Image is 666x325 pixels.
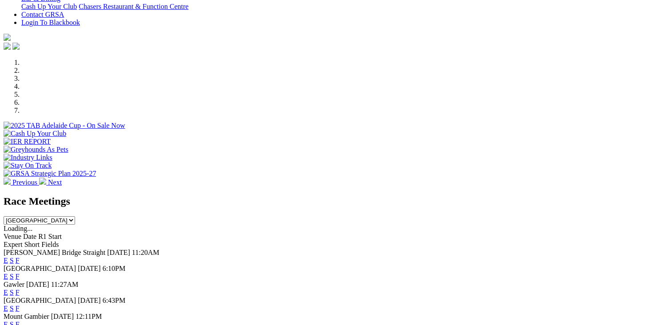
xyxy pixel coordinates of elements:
a: E [4,305,8,312]
span: Loading... [4,225,32,232]
span: [DATE] [107,249,130,256]
span: [GEOGRAPHIC_DATA] [4,265,76,272]
img: IER REPORT [4,138,51,146]
span: 11:20AM [132,249,160,256]
img: twitter.svg [12,43,20,50]
a: Cash Up Your Club [21,3,77,10]
span: Venue [4,233,21,240]
a: F [16,257,20,264]
span: Gawler [4,281,24,288]
a: S [10,257,14,264]
span: Next [48,178,62,186]
img: 2025 TAB Adelaide Cup - On Sale Now [4,122,125,130]
div: Bar & Dining [21,3,662,11]
span: [PERSON_NAME] Bridge Straight [4,249,105,256]
span: 11:27AM [51,281,79,288]
span: 12:11PM [76,313,102,320]
img: chevron-left-pager-white.svg [4,178,11,185]
span: [DATE] [51,313,74,320]
a: S [10,289,14,296]
span: [DATE] [78,297,101,304]
img: chevron-right-pager-white.svg [39,178,46,185]
span: Expert [4,241,23,248]
a: Contact GRSA [21,11,64,18]
img: Stay On Track [4,162,52,170]
span: [GEOGRAPHIC_DATA] [4,297,76,304]
span: Short [24,241,40,248]
img: facebook.svg [4,43,11,50]
span: 6:43PM [103,297,126,304]
img: Greyhounds As Pets [4,146,68,154]
a: Next [39,178,62,186]
span: [DATE] [26,281,49,288]
span: 6:10PM [103,265,126,272]
span: Date [23,233,36,240]
span: Previous [12,178,37,186]
span: R1 Start [38,233,62,240]
a: Chasers Restaurant & Function Centre [79,3,188,10]
img: Industry Links [4,154,52,162]
span: Fields [41,241,59,248]
a: F [16,273,20,280]
a: S [10,305,14,312]
a: Login To Blackbook [21,19,80,26]
img: GRSA Strategic Plan 2025-27 [4,170,96,178]
a: E [4,257,8,264]
img: Cash Up Your Club [4,130,66,138]
a: E [4,289,8,296]
h2: Race Meetings [4,195,662,207]
a: Previous [4,178,39,186]
span: Mount Gambier [4,313,49,320]
a: S [10,273,14,280]
a: E [4,273,8,280]
img: logo-grsa-white.png [4,34,11,41]
a: F [16,289,20,296]
span: [DATE] [78,265,101,272]
a: F [16,305,20,312]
